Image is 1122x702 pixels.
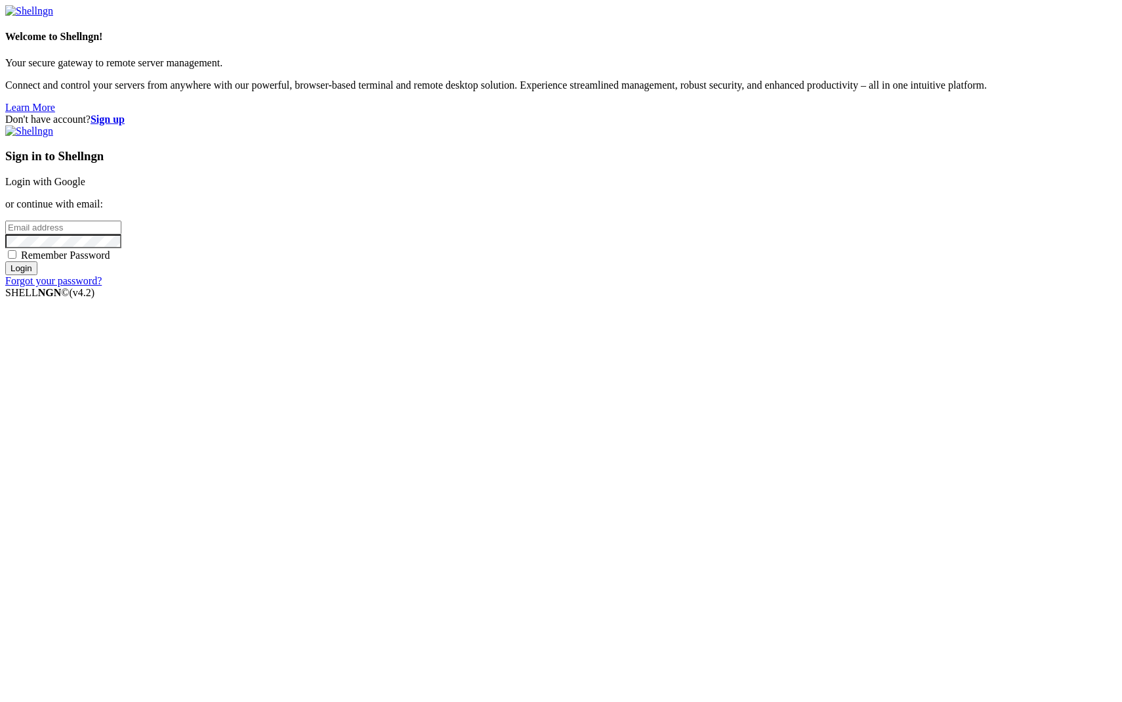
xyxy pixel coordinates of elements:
[5,149,1117,164] h3: Sign in to Shellngn
[8,250,16,259] input: Remember Password
[5,198,1117,210] p: or continue with email:
[5,176,85,187] a: Login with Google
[5,114,1117,125] div: Don't have account?
[70,287,95,298] span: 4.2.0
[5,31,1117,43] h4: Welcome to Shellngn!
[5,261,37,275] input: Login
[5,79,1117,91] p: Connect and control your servers from anywhere with our powerful, browser-based terminal and remo...
[5,221,121,234] input: Email address
[21,250,110,261] span: Remember Password
[5,57,1117,69] p: Your secure gateway to remote server management.
[5,287,94,298] span: SHELL ©
[91,114,125,125] a: Sign up
[5,275,102,286] a: Forgot your password?
[5,125,53,137] img: Shellngn
[5,102,55,113] a: Learn More
[38,287,62,298] b: NGN
[5,5,53,17] img: Shellngn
